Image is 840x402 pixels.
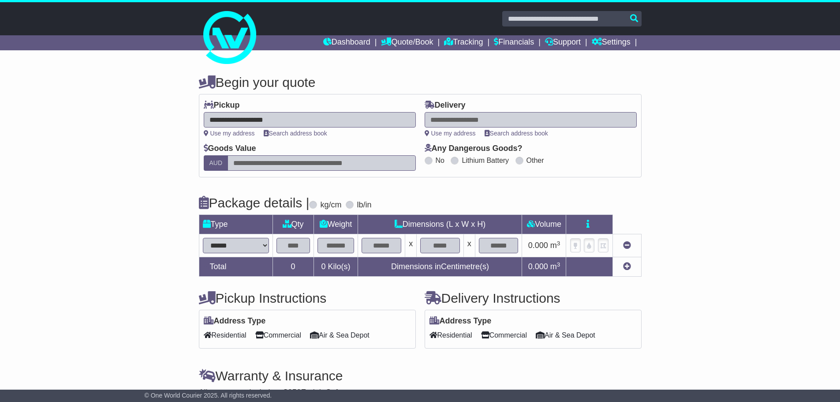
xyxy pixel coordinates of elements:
[557,261,560,268] sup: 3
[199,215,273,234] td: Type
[381,35,433,50] a: Quote/Book
[462,156,509,165] label: Lithium Battery
[358,215,522,234] td: Dimensions (L x W x H)
[204,144,256,154] label: Goods Value
[425,101,466,110] label: Delivery
[199,75,642,90] h4: Begin your quote
[204,155,228,171] label: AUD
[204,130,255,137] a: Use my address
[357,200,371,210] label: lb/in
[204,101,240,110] label: Pickup
[320,200,341,210] label: kg/cm
[273,215,314,234] td: Qty
[425,130,476,137] a: Use my address
[550,262,560,271] span: m
[288,388,301,397] span: 250
[310,328,370,342] span: Air & Sea Depot
[623,262,631,271] a: Add new item
[522,215,566,234] td: Volume
[485,130,548,137] a: Search address book
[314,215,358,234] td: Weight
[528,241,548,250] span: 0.000
[444,35,483,50] a: Tracking
[592,35,631,50] a: Settings
[536,328,595,342] span: Air & Sea Depot
[199,257,273,277] td: Total
[323,35,370,50] a: Dashboard
[321,262,325,271] span: 0
[425,291,642,305] h4: Delivery Instructions
[429,328,472,342] span: Residential
[204,328,246,342] span: Residential
[429,316,492,326] label: Address Type
[550,241,560,250] span: m
[526,156,544,165] label: Other
[405,234,417,257] td: x
[623,241,631,250] a: Remove this item
[199,388,642,398] div: All our quotes include a $ FreightSafe warranty.
[481,328,527,342] span: Commercial
[145,392,272,399] span: © One World Courier 2025. All rights reserved.
[199,195,310,210] h4: Package details |
[358,257,522,277] td: Dimensions in Centimetre(s)
[528,262,548,271] span: 0.000
[264,130,327,137] a: Search address book
[557,240,560,247] sup: 3
[204,316,266,326] label: Address Type
[199,368,642,383] h4: Warranty & Insurance
[425,144,523,154] label: Any Dangerous Goods?
[463,234,475,257] td: x
[273,257,314,277] td: 0
[314,257,358,277] td: Kilo(s)
[545,35,581,50] a: Support
[436,156,444,165] label: No
[255,328,301,342] span: Commercial
[199,291,416,305] h4: Pickup Instructions
[494,35,534,50] a: Financials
